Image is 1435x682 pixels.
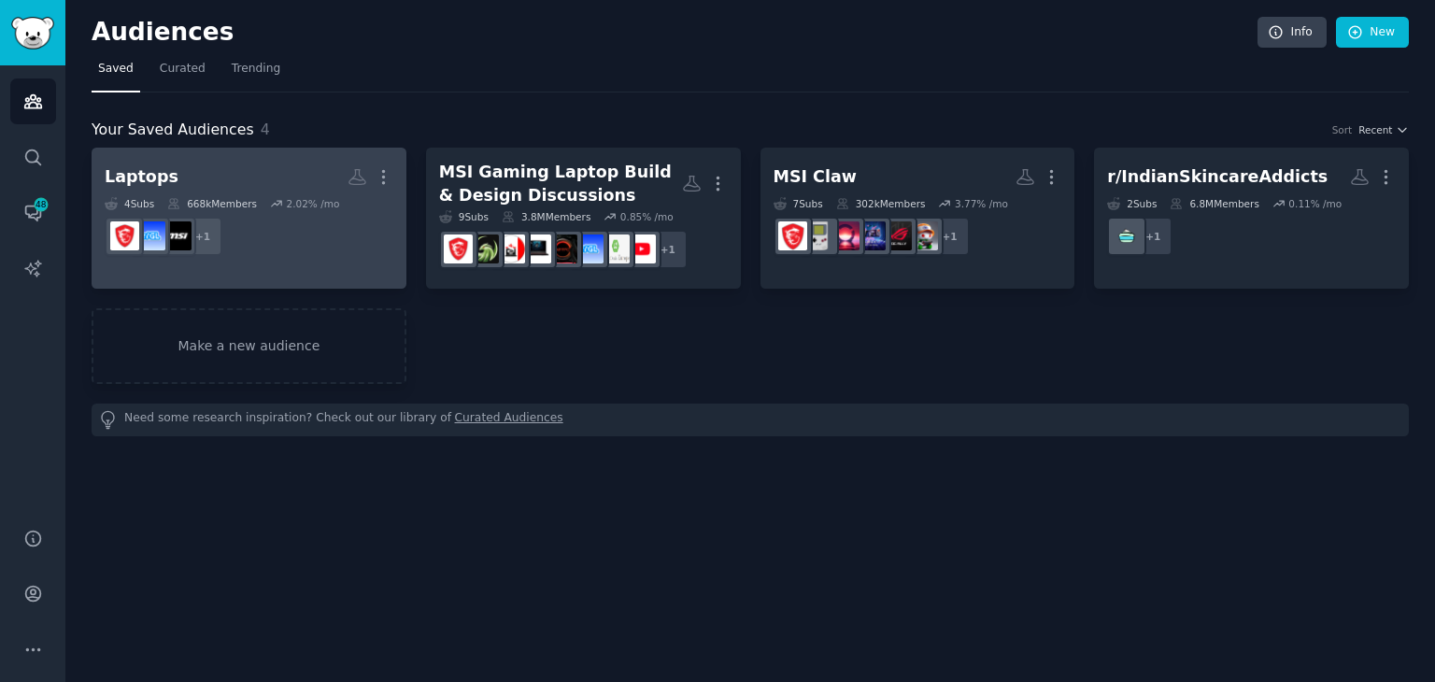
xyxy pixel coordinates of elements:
a: Info [1257,17,1327,49]
img: MSIClaw [778,221,807,250]
button: Recent [1358,123,1409,136]
span: Saved [98,61,134,78]
img: youtube [627,234,656,263]
span: 48 [33,198,50,211]
img: MSI_Bravo_15_and_17 [470,234,499,263]
div: + 1 [1133,217,1172,256]
img: IndiaHandheldGaming [909,221,938,250]
a: Make a new audience [92,308,406,384]
div: + 1 [648,230,688,269]
div: Sort [1332,123,1353,136]
a: Laptops4Subs668kMembers2.02% /mo+1MSI_GamingGamingLaptopsMSILaptops [92,148,406,289]
a: Curated [153,54,212,92]
div: 7 Sub s [774,197,823,210]
img: Handhelds [804,221,833,250]
h2: Audiences [92,18,1257,48]
a: Saved [92,54,140,92]
img: MSIGF65THIN [522,234,551,263]
div: r/IndianSkincareAddicts [1107,165,1328,189]
img: LaptopDealsEurope [601,234,630,263]
div: Need some research inspiration? Check out our library of [92,404,1409,436]
img: ROGAlly [883,221,912,250]
div: 9 Sub s [439,210,489,223]
img: LegionGo [831,221,860,250]
div: + 1 [931,217,970,256]
img: MSIClaw_Official [857,221,886,250]
img: Skincare_Addiction [1113,221,1142,250]
a: 48 [10,190,56,235]
img: GummySearch logo [11,17,54,50]
img: LaptopDealsCanada [496,234,525,263]
div: + 1 [183,217,222,256]
img: GamingLaptops [575,234,604,263]
div: 2 Sub s [1107,197,1157,210]
img: MSILaptops [110,221,139,250]
div: 6.8M Members [1170,197,1258,210]
div: 4 Sub s [105,197,154,210]
div: 3.8M Members [502,210,590,223]
div: 0.11 % /mo [1288,197,1342,210]
a: Curated Audiences [455,410,563,430]
img: MSILaptops [444,234,473,263]
span: Your Saved Audiences [92,119,254,142]
a: r/IndianSkincareAddicts2Subs6.8MMembers0.11% /mo+1Skincare_Addiction [1094,148,1409,289]
a: MSI Gaming Laptop Build & Design Discussions9Subs3.8MMembers0.85% /mo+1youtubeLaptopDealsEuropeGa... [426,148,741,289]
div: MSI Claw [774,165,857,189]
span: Curated [160,61,206,78]
a: Trending [225,54,287,92]
div: 302k Members [836,197,926,210]
img: mffpc [548,234,577,263]
div: Laptops [105,165,178,189]
img: MSI_Gaming [163,221,192,250]
div: 2.02 % /mo [286,197,339,210]
div: MSI Gaming Laptop Build & Design Discussions [439,161,682,206]
span: 4 [261,121,270,138]
img: GamingLaptops [136,221,165,250]
div: 3.77 % /mo [955,197,1008,210]
a: New [1336,17,1409,49]
div: 0.85 % /mo [620,210,674,223]
div: 668k Members [167,197,257,210]
a: MSI Claw7Subs302kMembers3.77% /mo+1IndiaHandheldGamingROGAllyMSIClaw_OfficialLegionGoHandheldsMSI... [760,148,1075,289]
span: Trending [232,61,280,78]
span: Recent [1358,123,1392,136]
